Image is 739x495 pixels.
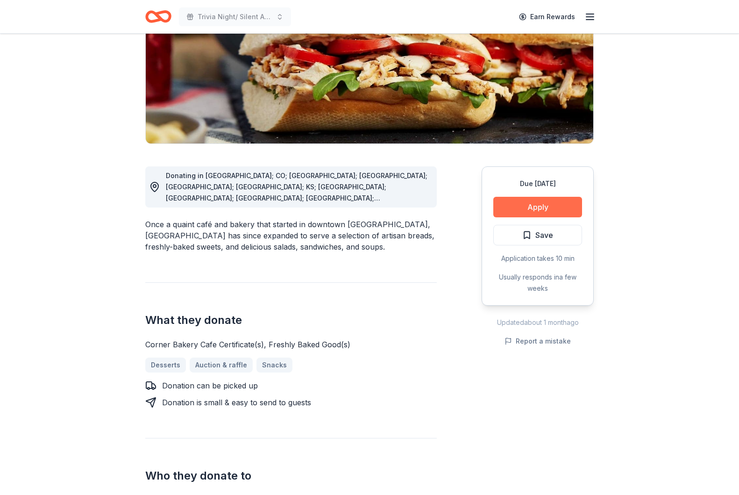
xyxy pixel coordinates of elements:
h2: What they donate [145,313,437,328]
span: Save [535,229,553,241]
div: Application takes 10 min [493,253,582,264]
button: Report a mistake [505,336,571,347]
div: Usually responds in a few weeks [493,272,582,294]
div: Corner Bakery Cafe Certificate(s), Freshly Baked Good(s) [145,339,437,350]
button: Trivia Night/ Silent Auction Fundraiser [179,7,291,26]
a: Desserts [145,358,186,373]
a: Home [145,6,171,28]
a: Earn Rewards [513,8,581,25]
button: Save [493,225,582,245]
div: Due [DATE] [493,178,582,189]
div: Once a quaint café and bakery that started in downtown [GEOGRAPHIC_DATA], [GEOGRAPHIC_DATA] has s... [145,219,437,252]
div: Donation is small & easy to send to guests [162,397,311,408]
a: Snacks [256,358,292,373]
a: Auction & raffle [190,358,253,373]
div: Updated about 1 month ago [482,317,594,328]
h2: Who they donate to [145,468,437,483]
button: Apply [493,197,582,217]
span: Trivia Night/ Silent Auction Fundraiser [198,11,272,22]
span: Donating in [GEOGRAPHIC_DATA]; CO; [GEOGRAPHIC_DATA]; [GEOGRAPHIC_DATA]; [GEOGRAPHIC_DATA]; [GEOG... [166,172,427,236]
div: Donation can be picked up [162,380,258,391]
